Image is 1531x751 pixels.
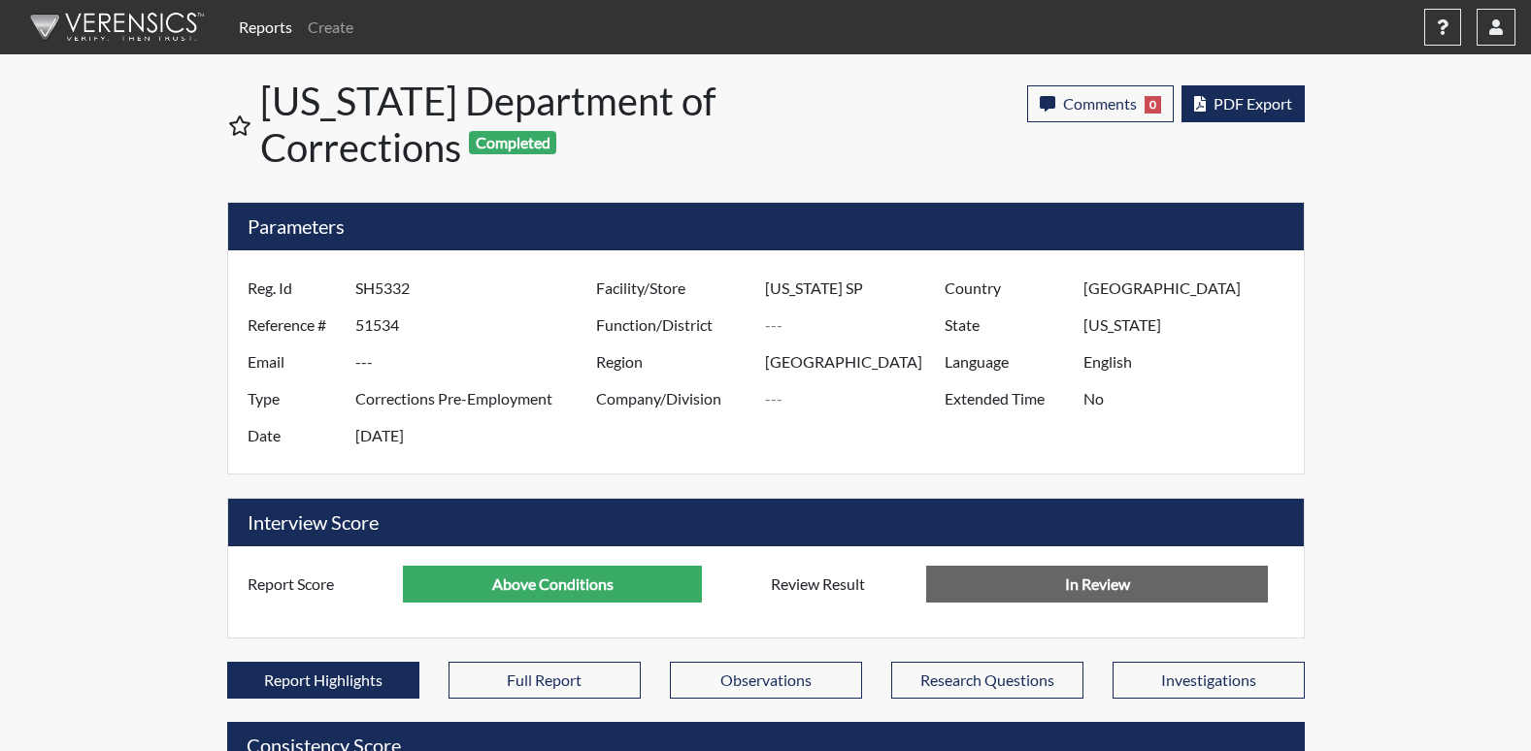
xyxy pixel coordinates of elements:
input: --- [1083,380,1298,417]
button: Comments0 [1027,85,1174,122]
input: --- [1083,343,1298,380]
a: Reports [231,8,300,47]
input: --- [355,270,601,307]
label: Region [582,343,766,380]
button: Full Report [449,662,641,699]
label: Reference # [233,307,355,343]
input: --- [355,343,601,380]
input: --- [765,270,949,307]
a: Create [300,8,361,47]
input: --- [765,343,949,380]
label: Report Score [233,566,404,603]
label: Reg. Id [233,270,355,307]
input: --- [765,307,949,343]
label: Language [930,343,1083,380]
input: --- [1083,270,1298,307]
h1: [US_STATE] Department of Corrections [260,78,768,171]
input: No Decision [926,566,1268,603]
button: Investigations [1113,662,1305,699]
button: Report Highlights [227,662,419,699]
h5: Interview Score [228,499,1304,546]
h5: Parameters [228,203,1304,250]
button: Research Questions [891,662,1083,699]
label: Country [930,270,1083,307]
span: 0 [1145,96,1161,114]
label: Function/District [582,307,766,343]
input: --- [355,380,601,417]
label: Facility/Store [582,270,766,307]
label: Email [233,343,355,380]
label: State [930,307,1083,343]
button: PDF Export [1182,85,1305,122]
button: Observations [670,662,862,699]
span: Comments [1063,94,1137,113]
input: --- [403,566,702,603]
input: --- [355,307,601,343]
input: --- [765,380,949,417]
span: PDF Export [1214,94,1292,113]
span: Completed [469,131,556,154]
label: Type [233,380,355,417]
label: Review Result [756,566,927,603]
label: Extended Time [930,380,1083,417]
input: --- [355,417,601,454]
label: Date [233,417,355,454]
label: Company/Division [582,380,766,417]
input: --- [1083,307,1298,343]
